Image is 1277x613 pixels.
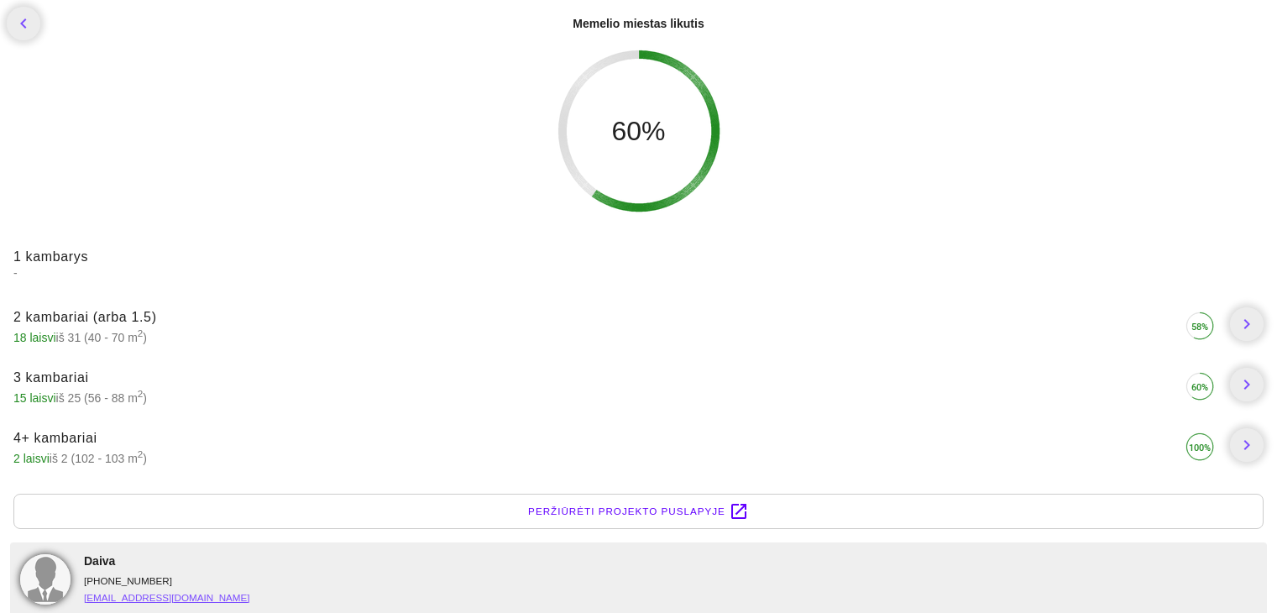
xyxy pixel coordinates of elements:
[13,265,1264,280] span: -
[13,310,157,324] span: 2 kambariai (arba 1.5)
[7,7,40,40] a: chevron_left
[13,326,1183,345] span: iš 31 (40 - 70 m )
[1237,314,1257,334] i: chevron_right
[138,388,143,399] sup: 2
[84,573,1257,589] div: [PHONE_NUMBER]
[1183,430,1217,464] img: 100
[138,327,143,338] sup: 2
[1237,375,1257,395] i: chevron_right
[84,554,115,568] span: Daiva
[528,503,725,520] span: Peržiūrėti projekto puslapyje
[573,15,704,32] div: Memelio miestas likutis
[84,592,250,603] a: [EMAIL_ADDRESS][DOMAIN_NAME]
[1183,309,1217,343] img: 58
[1183,369,1217,403] img: 60
[729,501,749,521] i: launch
[13,447,1183,466] span: iš 2 (102 - 103 m )
[13,13,34,34] i: chevron_left
[13,331,56,344] span: 18 laisvi
[13,386,1183,406] span: iš 25 (56 - 88 m )
[13,370,89,385] span: 3 kambariai
[13,452,50,465] span: 2 laisvi
[1230,368,1264,401] a: chevron_right
[611,123,665,139] div: 60%
[13,249,88,264] span: 1 kambarys
[1230,307,1264,341] a: chevron_right
[138,448,143,459] sup: 2
[13,431,97,445] span: 4+ kambariai
[1230,428,1264,462] a: chevron_right
[1237,435,1257,455] i: chevron_right
[13,391,56,405] span: 15 laisvi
